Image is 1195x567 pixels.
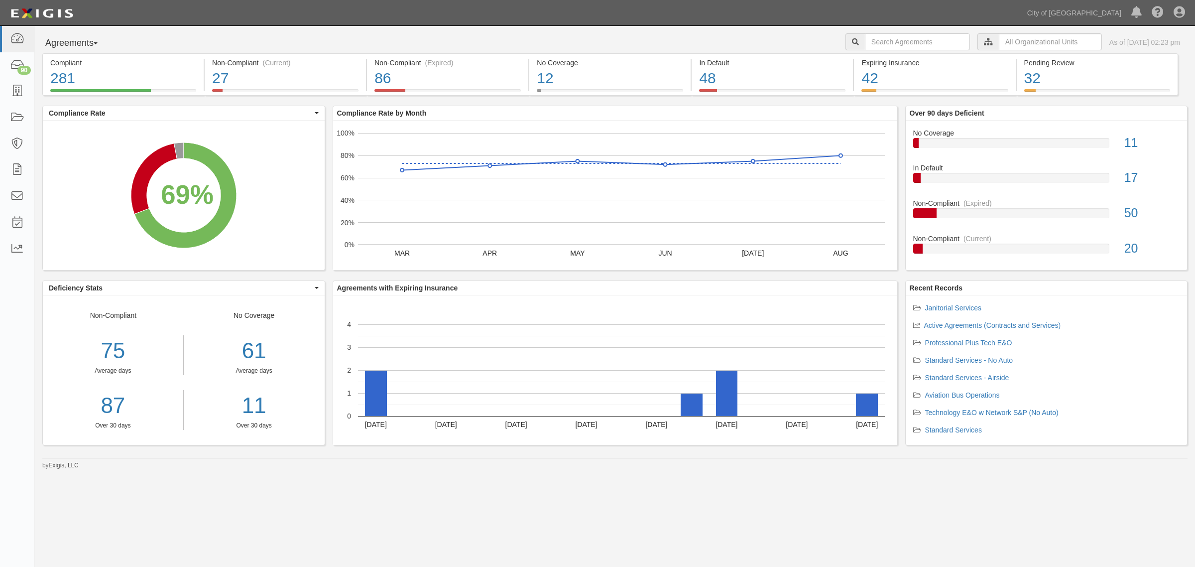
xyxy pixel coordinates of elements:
div: Compliant [50,58,196,68]
div: 12 [537,68,683,89]
a: Expiring Insurance42 [854,89,1015,97]
text: AUG [833,249,848,257]
text: MAY [570,249,585,257]
a: In Default17 [913,163,1180,198]
text: APR [482,249,497,257]
text: 4 [347,320,351,328]
a: Standard Services [925,426,982,434]
a: Professional Plus Tech E&O [925,339,1012,347]
a: Exigis, LLC [49,462,79,469]
a: In Default48 [692,89,853,97]
a: City of [GEOGRAPHIC_DATA] [1022,3,1126,23]
svg: A chart. [333,295,897,445]
div: Pending Review [1024,58,1170,68]
div: 86 [374,68,521,89]
text: [DATE] [645,421,667,428]
text: 0% [344,241,354,249]
a: Janitorial Services [925,304,982,312]
svg: A chart. [43,121,324,270]
div: Average days [191,367,317,375]
button: Deficiency Stats [43,281,325,295]
b: Compliance Rate by Month [337,109,427,117]
div: Non-Compliant [906,198,1188,208]
div: 27 [212,68,358,89]
div: Average days [43,367,183,375]
div: Non-Compliant [43,310,184,430]
div: As of [DATE] 02:23 pm [1109,37,1180,47]
text: 2 [347,366,351,374]
text: [DATE] [786,421,808,428]
a: Pending Review32 [1017,89,1178,97]
button: Compliance Rate [43,106,325,120]
a: Non-Compliant(Expired)86 [367,89,528,97]
text: 3 [347,343,351,351]
text: 60% [340,174,354,182]
div: Non-Compliant (Expired) [374,58,521,68]
span: Compliance Rate [49,108,312,118]
text: 0 [347,412,351,420]
div: In Default [906,163,1188,173]
a: Standard Services - Airside [925,374,1009,382]
div: 69% [161,176,214,213]
div: Non-Compliant [906,234,1188,244]
text: 1 [347,389,351,397]
input: All Organizational Units [999,33,1102,50]
div: No Coverage [906,128,1188,138]
text: 100% [337,129,355,137]
a: Non-Compliant(Current)27 [205,89,366,97]
a: Non-Compliant(Current)20 [913,234,1180,262]
button: Agreements [42,33,117,53]
div: 75 [43,335,183,367]
input: Search Agreements [865,33,970,50]
div: Expiring Insurance [861,58,1008,68]
b: Recent Records [910,284,963,292]
text: [DATE] [742,249,764,257]
div: (Expired) [963,198,992,208]
div: 281 [50,68,196,89]
div: 17 [1117,169,1187,187]
text: MAR [394,249,410,257]
svg: A chart. [333,121,897,270]
div: No Coverage [184,310,325,430]
a: 11 [191,390,317,422]
div: 50 [1117,204,1187,222]
a: Technology E&O w Network S&P (No Auto) [925,409,1059,417]
div: Over 30 days [43,422,183,430]
b: Agreements with Expiring Insurance [337,284,458,292]
text: [DATE] [856,421,878,428]
text: 80% [340,151,354,159]
i: Help Center - Complianz [1152,7,1164,19]
span: Deficiency Stats [49,283,312,293]
b: Over 90 days Deficient [910,109,984,117]
div: 20 [1117,240,1187,258]
text: JUN [658,249,672,257]
text: 40% [340,196,354,204]
a: Compliant281 [42,89,204,97]
div: 42 [861,68,1008,89]
text: [DATE] [505,421,527,428]
text: [DATE] [364,421,386,428]
div: 32 [1024,68,1170,89]
div: 61 [191,335,317,367]
div: No Coverage [537,58,683,68]
div: 90 [17,66,31,75]
small: by [42,461,79,470]
div: In Default [699,58,845,68]
a: No Coverage12 [529,89,691,97]
img: logo-5460c22ac91f19d4615b14bd174203de0afe785f0fc80cf4dbbc73dc1793850b.png [7,4,76,22]
a: 87 [43,390,183,422]
div: (Current) [963,234,991,244]
div: 11 [1117,134,1187,152]
text: [DATE] [716,421,737,428]
div: 48 [699,68,845,89]
div: (Expired) [425,58,454,68]
a: Non-Compliant(Expired)50 [913,198,1180,234]
a: Active Agreements (Contracts and Services) [924,321,1061,329]
a: No Coverage11 [913,128,1180,163]
text: [DATE] [575,421,597,428]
